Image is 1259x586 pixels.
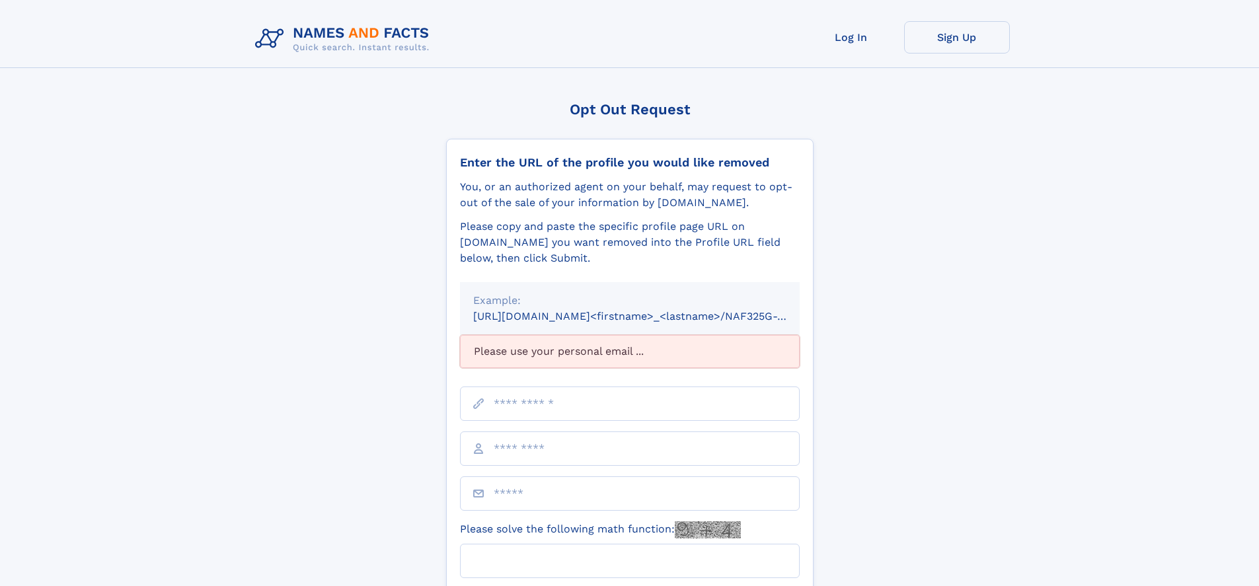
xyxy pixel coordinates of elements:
label: Please solve the following math function: [460,521,741,538]
a: Log In [798,21,904,54]
div: Enter the URL of the profile you would like removed [460,155,800,170]
a: Sign Up [904,21,1010,54]
div: Please copy and paste the specific profile page URL on [DOMAIN_NAME] you want removed into the Pr... [460,219,800,266]
img: Logo Names and Facts [250,21,440,57]
div: Please use your personal email ... [460,335,800,368]
div: You, or an authorized agent on your behalf, may request to opt-out of the sale of your informatio... [460,179,800,211]
div: Example: [473,293,786,309]
small: [URL][DOMAIN_NAME]<firstname>_<lastname>/NAF325G-xxxxxxxx [473,310,825,322]
div: Opt Out Request [446,101,814,118]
